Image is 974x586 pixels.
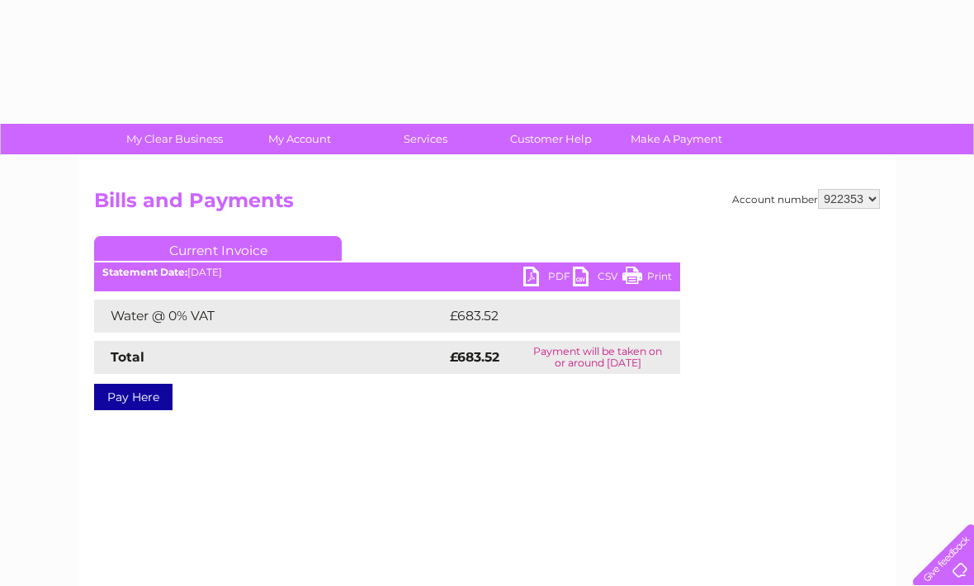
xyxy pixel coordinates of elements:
a: Current Invoice [94,236,342,261]
div: [DATE] [94,267,680,278]
div: Account number [732,189,880,209]
a: Pay Here [94,384,173,410]
td: Payment will be taken on or around [DATE] [515,341,680,374]
a: CSV [573,267,622,291]
a: My Account [232,124,368,154]
a: Customer Help [483,124,619,154]
a: Services [357,124,494,154]
strong: £683.52 [450,349,499,365]
a: PDF [523,267,573,291]
a: Print [622,267,672,291]
strong: Total [111,349,144,365]
a: My Clear Business [106,124,243,154]
b: Statement Date: [102,266,187,278]
h2: Bills and Payments [94,189,880,220]
a: Make A Payment [608,124,745,154]
td: Water @ 0% VAT [94,300,446,333]
td: £683.52 [446,300,650,333]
